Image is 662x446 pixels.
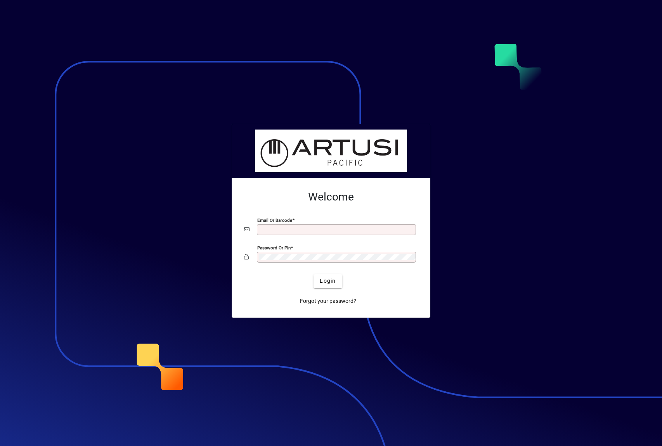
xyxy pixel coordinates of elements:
[300,297,356,305] span: Forgot your password?
[320,277,336,285] span: Login
[297,294,359,308] a: Forgot your password?
[257,217,292,223] mat-label: Email or Barcode
[314,274,342,288] button: Login
[257,245,291,250] mat-label: Password or Pin
[244,190,418,204] h2: Welcome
